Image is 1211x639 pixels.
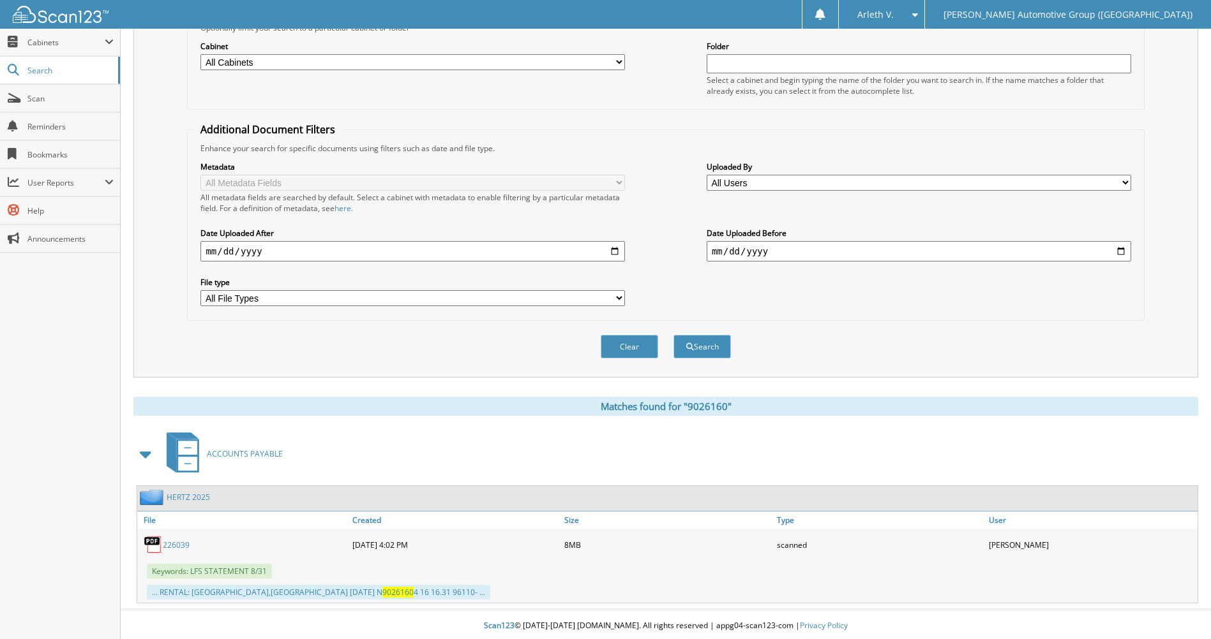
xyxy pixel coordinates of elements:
[27,149,114,160] span: Bookmarks
[335,203,351,214] a: here
[27,65,112,76] span: Search
[707,241,1131,261] input: end
[200,241,625,261] input: start
[1147,578,1211,639] iframe: Chat Widget
[707,161,1131,172] label: Uploaded By
[27,205,114,216] span: Help
[707,41,1131,52] label: Folder
[137,511,349,529] a: File
[673,335,731,358] button: Search
[159,429,283,479] a: ACCOUNTS PAYABLE
[147,585,490,599] div: ... RENTAL: [GEOGRAPHIC_DATA],[GEOGRAPHIC_DATA] [DATE] N 4 16 16.31 96110- ...
[27,37,105,48] span: Cabinets
[163,540,190,550] a: 226039
[194,143,1137,154] div: Enhance your search for specific documents using filters such as date and file type.
[707,228,1131,239] label: Date Uploaded Before
[200,41,625,52] label: Cabinet
[857,11,894,18] span: Arleth V.
[349,532,561,557] div: [DATE] 4:02 PM
[144,535,163,554] img: PDF.png
[167,492,210,503] a: HERTZ 2025
[774,511,986,529] a: Type
[140,489,167,505] img: folder2.png
[986,532,1198,557] div: [PERSON_NAME]
[27,233,114,244] span: Announcements
[13,6,109,23] img: scan123-logo-white.svg
[27,93,114,104] span: Scan
[561,511,773,529] a: Size
[800,620,848,631] a: Privacy Policy
[207,448,283,459] span: ACCOUNTS PAYABLE
[601,335,658,358] button: Clear
[194,122,342,136] legend: Additional Document Filters
[349,511,561,529] a: Created
[774,532,986,557] div: scanned
[986,511,1198,529] a: User
[200,228,625,239] label: Date Uploaded After
[707,75,1131,96] div: Select a cabinet and begin typing the name of the folder you want to search in. If the name match...
[561,532,773,557] div: 8MB
[382,587,414,598] span: 9026160
[944,11,1192,18] span: [PERSON_NAME] Automotive Group ([GEOGRAPHIC_DATA])
[200,161,625,172] label: Metadata
[147,564,272,578] span: Keywords: LFS STATEMENT 8/31
[27,121,114,132] span: Reminders
[133,397,1198,416] div: Matches found for "9026160"
[27,177,105,188] span: User Reports
[484,620,515,631] span: Scan123
[200,192,625,214] div: All metadata fields are searched by default. Select a cabinet with metadata to enable filtering b...
[200,277,625,288] label: File type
